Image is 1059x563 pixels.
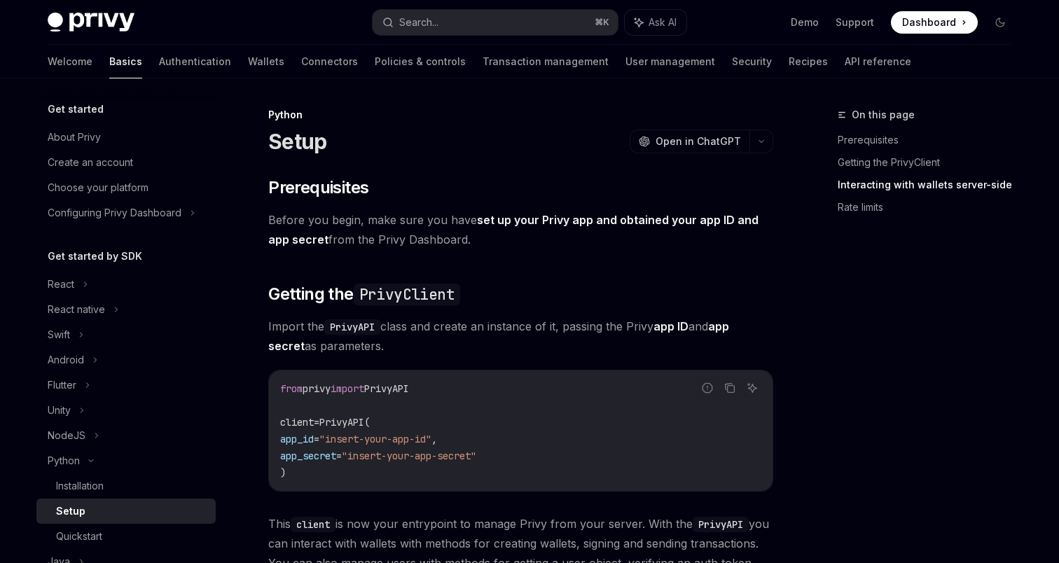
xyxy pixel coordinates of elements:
[789,45,828,78] a: Recipes
[314,416,319,429] span: =
[280,416,314,429] span: client
[852,106,915,123] span: On this page
[48,276,74,293] div: React
[48,129,101,146] div: About Privy
[56,478,104,494] div: Installation
[732,45,772,78] a: Security
[698,379,717,397] button: Report incorrect code
[693,517,749,532] code: PrivyAPI
[838,151,1023,174] a: Getting the PrivyClient
[653,319,688,333] strong: app ID
[303,382,331,395] span: privy
[989,11,1011,34] button: Toggle dark mode
[483,45,609,78] a: Transaction management
[36,150,216,175] a: Create an account
[721,379,739,397] button: Copy the contents from the code block
[656,134,741,148] span: Open in ChatGPT
[431,433,437,445] span: ,
[48,13,134,32] img: dark logo
[268,129,326,154] h1: Setup
[836,15,874,29] a: Support
[324,319,380,335] code: PrivyAPI
[791,15,819,29] a: Demo
[268,317,773,356] span: Import the class and create an instance of it, passing the Privy and as parameters.
[36,499,216,524] a: Setup
[902,15,956,29] span: Dashboard
[36,524,216,549] a: Quickstart
[268,108,773,122] div: Python
[625,10,686,35] button: Ask AI
[48,377,76,394] div: Flutter
[48,452,80,469] div: Python
[301,45,358,78] a: Connectors
[336,450,342,462] span: =
[36,473,216,499] a: Installation
[399,14,438,31] div: Search...
[268,176,368,199] span: Prerequisites
[48,154,133,171] div: Create an account
[319,416,370,429] span: PrivyAPI(
[280,466,286,479] span: )
[248,45,284,78] a: Wallets
[48,204,181,221] div: Configuring Privy Dashboard
[331,382,364,395] span: import
[625,45,715,78] a: User management
[649,15,677,29] span: Ask AI
[630,130,749,153] button: Open in ChatGPT
[838,196,1023,218] a: Rate limits
[48,402,71,419] div: Unity
[268,210,773,249] span: Before you begin, make sure you have from the Privy Dashboard.
[280,382,303,395] span: from
[838,174,1023,196] a: Interacting with wallets server-side
[48,427,85,444] div: NodeJS
[56,503,85,520] div: Setup
[268,283,460,305] span: Getting the
[342,450,476,462] span: "insert-your-app-secret"
[159,45,231,78] a: Authentication
[280,450,336,462] span: app_secret
[56,528,102,545] div: Quickstart
[354,284,460,305] code: PrivyClient
[48,248,142,265] h5: Get started by SDK
[36,125,216,150] a: About Privy
[891,11,978,34] a: Dashboard
[48,301,105,318] div: React native
[48,101,104,118] h5: Get started
[291,517,335,532] code: client
[314,433,319,445] span: =
[838,129,1023,151] a: Prerequisites
[595,17,609,28] span: ⌘ K
[845,45,911,78] a: API reference
[48,326,70,343] div: Swift
[743,379,761,397] button: Ask AI
[268,213,759,247] a: set up your Privy app and obtained your app ID and app secret
[36,175,216,200] a: Choose your platform
[48,179,148,196] div: Choose your platform
[48,352,84,368] div: Android
[373,10,618,35] button: Search...⌘K
[48,45,92,78] a: Welcome
[364,382,409,395] span: PrivyAPI
[319,433,431,445] span: "insert-your-app-id"
[280,433,314,445] span: app_id
[375,45,466,78] a: Policies & controls
[109,45,142,78] a: Basics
